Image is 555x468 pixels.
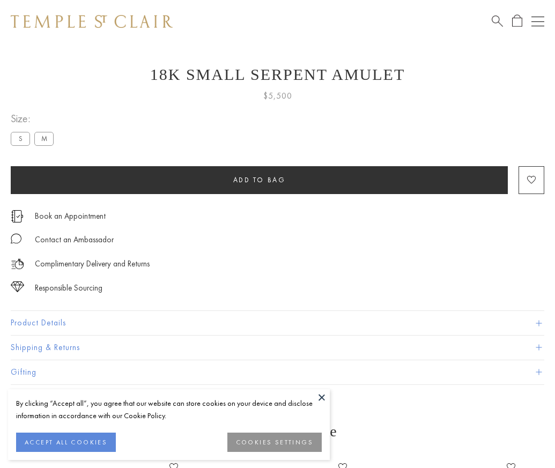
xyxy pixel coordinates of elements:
[16,397,322,422] div: By clicking “Accept all”, you agree that our website can store cookies on your device and disclos...
[35,233,114,247] div: Contact an Ambassador
[512,14,522,28] a: Open Shopping Bag
[11,336,544,360] button: Shipping & Returns
[11,233,21,244] img: MessageIcon-01_2.svg
[263,89,292,103] span: $5,500
[35,257,150,271] p: Complimentary Delivery and Returns
[11,281,24,292] img: icon_sourcing.svg
[11,257,24,271] img: icon_delivery.svg
[11,65,544,84] h1: 18K Small Serpent Amulet
[11,166,508,194] button: Add to bag
[16,433,116,452] button: ACCEPT ALL COOKIES
[11,360,544,384] button: Gifting
[35,281,102,295] div: Responsible Sourcing
[531,15,544,28] button: Open navigation
[11,311,544,335] button: Product Details
[233,175,286,184] span: Add to bag
[492,14,503,28] a: Search
[11,132,30,145] label: S
[35,210,106,222] a: Book an Appointment
[227,433,322,452] button: COOKIES SETTINGS
[11,110,58,128] span: Size:
[11,210,24,222] img: icon_appointment.svg
[34,132,54,145] label: M
[11,15,173,28] img: Temple St. Clair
